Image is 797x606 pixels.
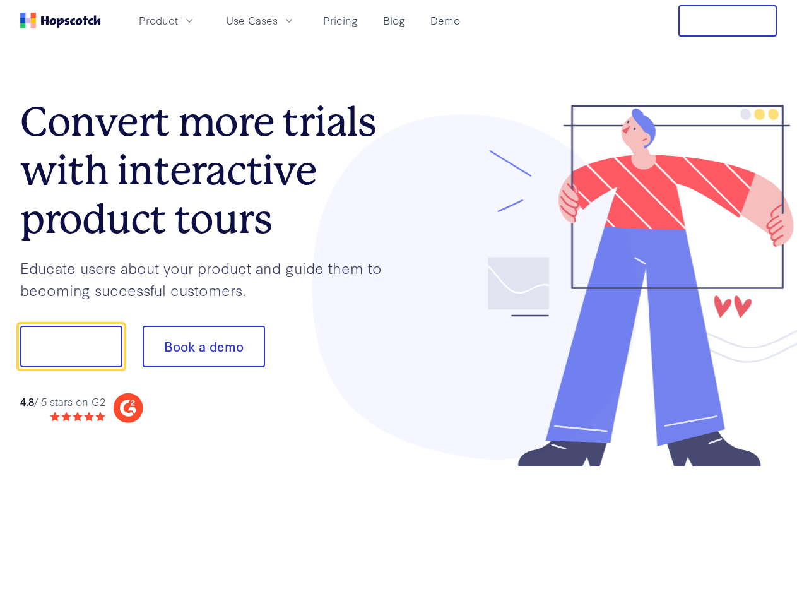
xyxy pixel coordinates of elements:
button: Free Trial [678,5,777,37]
button: Product [131,10,203,31]
strong: 4.8 [20,394,34,408]
a: Home [20,13,101,28]
button: Book a demo [143,326,265,367]
div: / 5 stars on G2 [20,394,105,410]
h1: Convert more trials with interactive product tours [20,98,399,243]
a: Demo [425,10,465,31]
button: Show me! [20,326,122,367]
a: Blog [378,10,410,31]
a: Pricing [318,10,363,31]
span: Use Cases [226,13,278,28]
span: Product [139,13,178,28]
p: Educate users about your product and guide them to becoming successful customers. [20,257,399,300]
button: Use Cases [218,10,303,31]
